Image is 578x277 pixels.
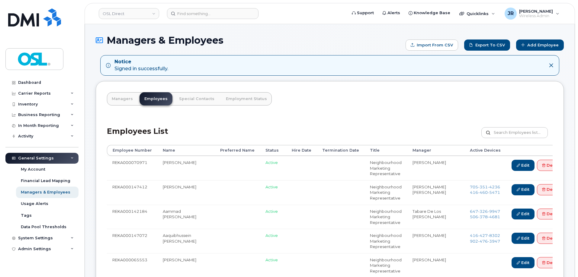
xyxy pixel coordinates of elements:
[488,209,500,214] span: 9947
[364,145,407,156] th: Title
[470,190,500,195] span: 416
[470,233,500,238] a: 4164278302
[265,184,278,189] span: Active
[488,214,500,219] span: 4681
[265,233,278,238] span: Active
[488,239,500,244] span: 3947
[470,239,500,244] span: 902
[537,209,566,220] a: Delete
[537,184,566,195] a: Delete
[488,190,500,195] span: 5471
[114,58,168,65] strong: Notice
[140,92,172,105] a: Employees
[470,209,500,214] a: 6473269947
[317,145,364,156] th: Termination Date
[286,145,317,156] th: Hire Date
[537,257,566,268] a: Delete
[488,233,500,238] span: 8302
[157,229,215,253] td: Aaquibhussein [PERSON_NAME]
[537,233,566,244] a: Delete
[464,145,506,156] th: Active Devices
[512,233,535,244] a: Edit
[512,257,535,268] a: Edit
[470,233,500,238] span: 416
[221,92,272,105] a: Employment Status
[157,145,215,156] th: Name
[478,239,488,244] span: 476
[512,209,535,220] a: Edit
[478,214,488,219] span: 378
[512,184,535,195] a: Edit
[265,209,278,214] span: Active
[470,184,500,189] a: 7053514236
[470,209,500,214] span: 647
[406,39,458,51] form: Import from CSV
[260,145,286,156] th: Status
[413,190,459,195] li: [PERSON_NAME]
[107,127,168,145] h2: Employees List
[114,58,168,72] div: Signed in successfully.
[464,39,510,51] a: Export to CSV
[364,156,407,180] td: Neighbourhood Marketing Representative
[107,180,157,205] td: REKA000147412
[107,229,157,253] td: REKA000147072
[488,184,500,189] span: 4236
[265,257,278,262] span: Active
[413,233,459,238] li: [PERSON_NAME]
[478,209,488,214] span: 326
[364,205,407,229] td: Neighbourhood Marketing Representative
[516,39,564,51] a: Add Employee
[157,205,215,229] td: Aammad [PERSON_NAME]
[512,160,535,171] a: Edit
[107,145,157,156] th: Employee Number
[107,156,157,180] td: REKA000070971
[470,239,500,244] a: 9024763947
[107,205,157,229] td: REKA000142184
[96,35,403,46] h1: Managers & Employees
[470,214,500,219] span: 506
[478,190,488,195] span: 460
[157,156,215,180] td: [PERSON_NAME]
[537,160,566,171] a: Delete
[174,92,219,105] a: Special Contacts
[413,209,459,220] li: Tabare De Los [PERSON_NAME]
[413,184,459,190] li: [PERSON_NAME]
[478,233,488,238] span: 427
[215,145,260,156] th: Preferred Name
[413,257,459,263] li: [PERSON_NAME]
[364,180,407,205] td: Neighbourhood Marketing Representative
[107,92,138,105] a: Managers
[157,180,215,205] td: [PERSON_NAME]
[470,214,500,219] a: 5063784681
[413,160,459,165] li: [PERSON_NAME]
[478,184,488,189] span: 351
[470,184,500,189] span: 705
[470,190,500,195] a: 4164605471
[265,160,278,165] span: Active
[364,229,407,253] td: Neighbourhood Marketing Representative
[407,145,464,156] th: Manager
